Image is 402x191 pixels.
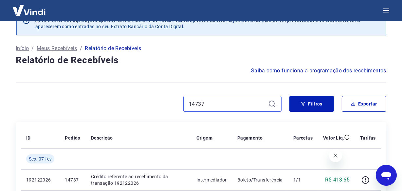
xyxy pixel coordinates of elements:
p: Pedido [65,135,80,141]
p: Tarifas [360,135,376,141]
p: Relatório de Recebíveis [85,45,141,52]
iframe: Botão para abrir a janela de mensagens [376,165,397,186]
h4: Relatório de Recebíveis [16,54,386,67]
p: Boleto/Transferência [237,177,283,183]
p: Descrição [91,135,113,141]
p: 192122026 [26,177,54,183]
button: Filtros [289,96,334,112]
a: Início [16,45,29,52]
a: Saiba como funciona a programação dos recebimentos [251,67,386,75]
iframe: Fechar mensagem [329,149,342,162]
p: Pagamento [237,135,263,141]
p: / [80,45,82,52]
p: Crédito referente ao recebimento da transação 192122026 [91,173,186,186]
span: Sex, 07 fev [29,156,52,162]
p: 14737 [65,177,80,183]
p: Parcelas [293,135,313,141]
p: Valor Líq. [323,135,344,141]
span: Olá! Precisa de ajuda? [4,5,55,10]
a: Meus Recebíveis [37,45,77,52]
p: Intermediador [196,177,227,183]
p: R$ 413,65 [325,176,350,184]
p: ID [26,135,31,141]
button: Exportar [342,96,386,112]
img: Vindi [8,0,50,20]
p: Após o envio das liquidações aparecerem no Relatório de Recebíveis, elas podem demorar algumas ho... [35,17,371,30]
p: 1/1 [293,177,313,183]
input: Busque pelo número do pedido [189,99,265,109]
p: / [31,45,34,52]
p: Origem [196,135,212,141]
